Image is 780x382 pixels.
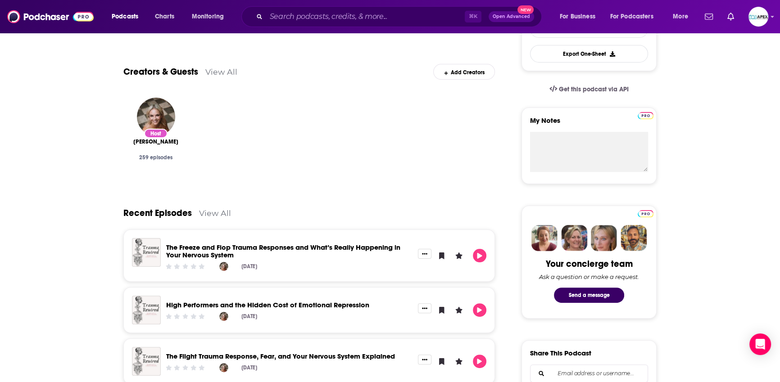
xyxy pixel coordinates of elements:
[266,9,465,24] input: Search podcasts, credits, & more...
[748,7,768,27] img: User Profile
[149,9,180,24] a: Charts
[435,303,449,317] button: Bookmark Episode
[531,225,558,251] img: Sydney Profile
[192,10,224,23] span: Monitoring
[452,249,466,262] button: Leave a Rating
[165,263,206,270] div: Community Rating: 0 out of 5
[748,7,768,27] span: Logged in as Apex
[530,116,648,132] label: My Notes
[638,209,653,217] a: Pro website
[538,365,640,382] input: Email address or username...
[748,7,768,27] button: Show profile menu
[749,333,771,355] div: Open Intercom Messenger
[560,10,595,23] span: For Business
[131,154,181,161] div: 259 episodes
[137,98,175,136] img: Jennifer Wallace
[241,364,257,371] div: [DATE]
[530,349,591,357] h3: Share This Podcast
[724,9,738,24] a: Show notifications dropdown
[489,11,534,22] button: Open AdvancedNew
[473,355,486,368] button: Play
[493,14,530,19] span: Open Advanced
[621,225,647,251] img: Jon Profile
[199,208,231,218] a: View All
[186,9,236,24] button: open menu
[241,263,257,270] div: [DATE]
[166,301,369,309] a: High Performers and the Hidden Cost of Emotional Repression
[155,10,174,23] span: Charts
[554,288,624,303] button: Send a message
[435,249,449,262] button: Bookmark Episode
[517,5,534,14] span: New
[219,312,228,321] img: Jennifer Wallace
[435,355,449,368] button: Bookmark Episode
[542,78,636,100] a: Get this podcast via API
[610,10,653,23] span: For Podcasters
[166,243,400,259] a: The Freeze and Flop Trauma Responses and What’s Really Happening in Your Nervous System
[219,262,228,271] img: Jennifer Wallace
[638,210,653,217] img: Podchaser Pro
[473,249,486,262] button: Play
[241,313,257,319] div: [DATE]
[144,129,168,138] div: Host
[165,364,206,371] div: Community Rating: 0 out of 5
[219,363,228,372] img: Jennifer Wallace
[132,296,161,324] img: High Performers and the Hidden Cost of Emotional Repression
[418,249,431,259] button: Show More Button
[539,273,639,280] div: Ask a question or make a request.
[546,258,633,270] div: Your concierge team
[133,138,178,145] span: [PERSON_NAME]
[638,111,653,119] a: Pro website
[250,6,550,27] div: Search podcasts, credits, & more...
[418,303,431,313] button: Show More Button
[418,355,431,364] button: Show More Button
[133,138,178,145] a: Jennifer Wallace
[591,225,617,251] img: Jules Profile
[559,85,629,93] span: Get this podcast via API
[123,207,192,219] a: Recent Episodes
[530,45,648,63] button: Export One-Sheet
[132,238,161,267] img: The Freeze and Flop Trauma Responses and What’s Really Happening in Your Nervous System
[433,64,495,80] div: Add Creators
[452,355,466,368] button: Leave a Rating
[473,303,486,317] button: Play
[465,11,481,22] span: ⌘ K
[553,9,607,24] button: open menu
[123,66,198,77] a: Creators & Guests
[561,225,587,251] img: Barbara Profile
[667,9,699,24] button: open menu
[452,303,466,317] button: Leave a Rating
[604,9,667,24] button: open menu
[132,347,161,376] img: The Flight Trauma Response, Fear, and Your Nervous System Explained
[165,313,206,319] div: Community Rating: 0 out of 5
[105,9,150,24] button: open menu
[701,9,717,24] a: Show notifications dropdown
[166,352,395,360] a: The Flight Trauma Response, Fear, and Your Nervous System Explained
[205,67,237,76] a: View All
[112,10,138,23] span: Podcasts
[7,8,94,25] img: Podchaser - Follow, Share and Rate Podcasts
[638,112,653,119] img: Podchaser Pro
[673,10,688,23] span: More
